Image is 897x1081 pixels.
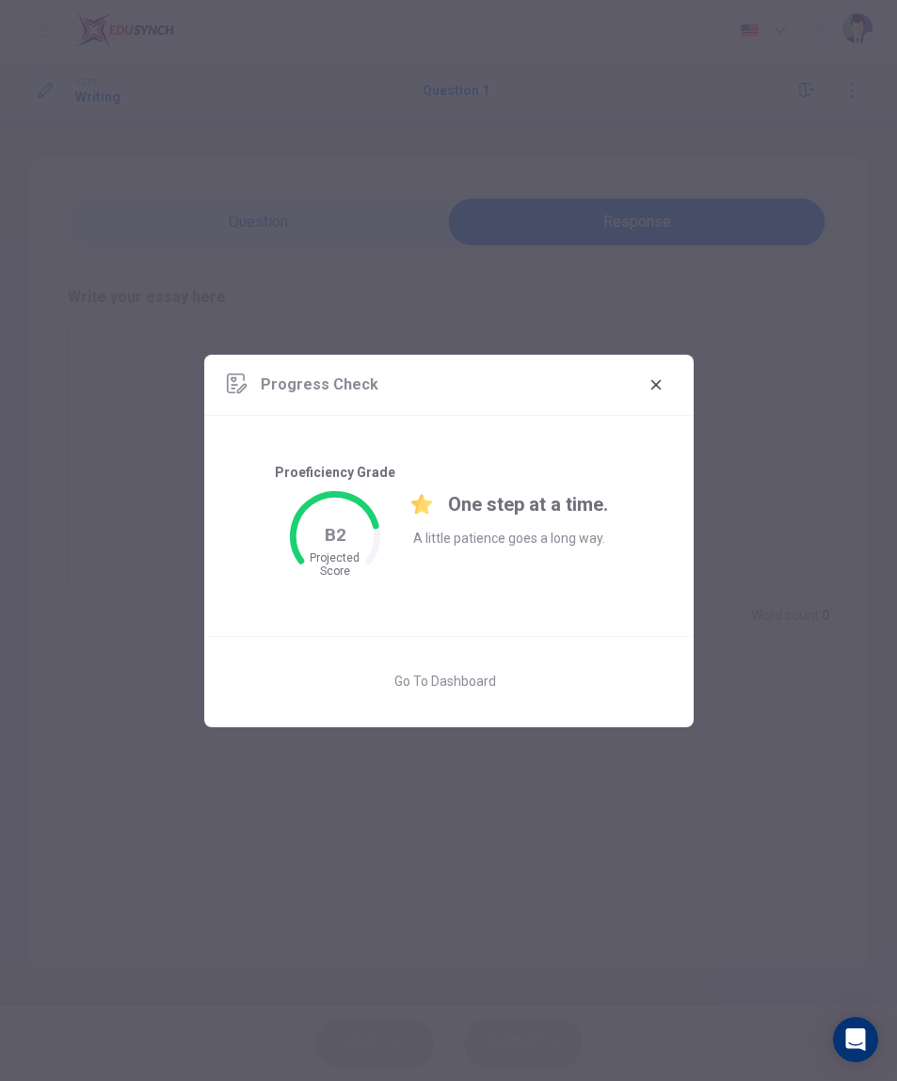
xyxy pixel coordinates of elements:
div: Open Intercom Messenger [833,1017,878,1062]
button: Go to Dashboard [372,660,519,705]
span: Progress Check [261,374,378,396]
img: simulation.progress-check.modal-history.congrats [410,493,433,516]
text: B2 [324,524,345,546]
span: Proeficiency Grade [275,461,395,484]
span: A little patience goes a long way. [413,531,605,546]
span: One step at a time. [448,489,608,519]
